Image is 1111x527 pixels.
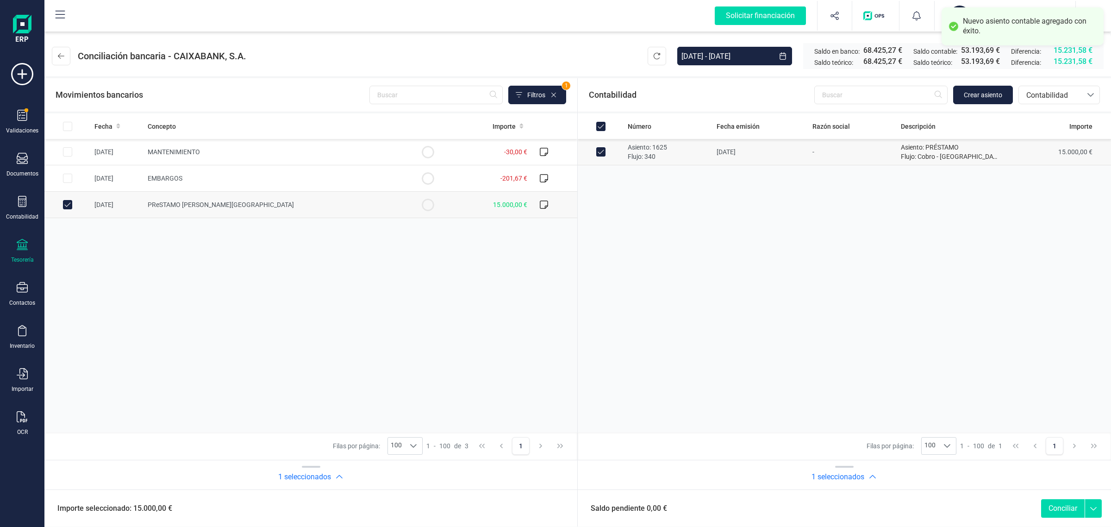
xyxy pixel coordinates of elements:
p: Asiento: 1625 [628,143,709,152]
img: Logo Finanedi [13,15,31,44]
span: Diferencia: [1011,47,1041,56]
span: 100 [439,441,450,451]
span: EMBARGOS [148,175,182,182]
button: Last Page [551,437,569,455]
span: 53.193,69 € [961,56,1000,67]
span: Filtros [527,90,545,100]
h2: 1 seleccionados [278,471,331,483]
button: HOHOLSTEIN MARKETING SL[PERSON_NAME] [946,1,1064,31]
button: Next Page [1066,437,1083,455]
span: Crear asiento [964,90,1002,100]
span: Saldo teórico: [913,58,952,67]
button: Conciliar [1041,499,1085,518]
span: Conciliación bancaria - CAIXABANK, S.A. [78,50,246,63]
h2: 1 seleccionados [811,471,864,483]
td: [DATE] [91,139,144,165]
span: MANTENIMIENTO [148,148,200,156]
button: Filtros [508,86,566,104]
div: Filas por página: [867,437,956,455]
div: Contabilidad [6,213,38,220]
span: 68.425,27 € [863,56,902,67]
input: Buscar [369,86,503,104]
div: Tesorería [11,256,34,263]
span: 3 [465,441,468,451]
button: Page 1 [1046,437,1063,455]
div: Row Unselected 406d00c9-b026-418c-a66c-e63cd334311f [596,147,605,157]
span: Saldo contable: [913,47,957,56]
td: [DATE] [91,192,144,218]
button: Choose Date [774,47,792,65]
span: Saldo pendiente 0,00 € [580,503,667,514]
button: Previous Page [493,437,510,455]
span: Contabilidad [589,88,637,101]
div: Row Unselected b1521069-053a-41cd-97c4-e5e3d4923acf [63,200,72,209]
span: 1 [960,441,964,451]
span: de [988,441,995,451]
span: 1 [426,441,430,451]
div: Validaciones [6,127,38,134]
div: OCR [17,428,28,436]
button: Solicitar financiación [704,1,817,31]
span: Concepto [148,122,176,131]
button: First Page [1007,437,1024,455]
span: -30,00 € [504,148,527,156]
button: Next Page [532,437,549,455]
div: Filas por página: [333,437,423,455]
p: Flujo: Cobro - [GEOGRAPHIC_DATA] 1625. [901,152,1000,161]
span: Fecha emisión [717,122,760,131]
span: 53.193,69 € [961,45,1000,56]
td: [DATE] [713,139,809,165]
button: First Page [473,437,491,455]
td: - [809,139,897,165]
p: Flujo: 340 [628,152,709,161]
div: Contactos [9,299,35,307]
button: Previous Page [1026,437,1044,455]
button: Last Page [1085,437,1103,455]
span: Importe [493,122,516,131]
span: 15.000,00 € [493,201,527,208]
span: 1 [999,441,1002,451]
span: 1 [562,82,570,90]
input: Buscar [814,86,948,104]
span: 15.231,58 € [1054,45,1092,56]
button: Page 1 [512,437,530,455]
span: -201,67 € [500,175,527,182]
span: 100 [388,438,405,454]
span: 100 [922,438,938,454]
div: Inventario [10,342,35,350]
span: PReSTAMO [PERSON_NAME][GEOGRAPHIC_DATA] [148,201,294,208]
div: All items selected [596,122,605,131]
div: HO [949,6,970,26]
button: Logo de OPS [858,1,893,31]
span: 100 [973,441,984,451]
span: Contabilidad [1023,90,1078,101]
div: Row Selected eec05e76-8891-4055-a1e3-cc6682c1762b [63,174,72,183]
span: Saldo en banco: [814,47,860,56]
div: - [960,441,1002,451]
div: - [426,441,468,451]
div: Nuevo asiento contable agregado con éxito. [963,17,1097,36]
td: [DATE] [91,165,144,192]
span: Diferencia: [1011,58,1041,67]
span: 15.231,58 € [1054,56,1092,67]
div: All items unselected [63,122,72,131]
span: Descripción [901,122,936,131]
div: Solicitar financiación [715,6,806,25]
span: 68.425,27 € [863,45,902,56]
div: Row Selected 8a7ef20d-49a1-4b85-8618-4d8fa2943eb9 [63,147,72,157]
span: Fecha [94,122,112,131]
span: Razón social [812,122,850,131]
span: de [454,441,461,451]
img: Logo de OPS [863,11,888,20]
div: Importar [12,385,33,393]
p: Asiento: PRÉSTAMO [901,143,1000,152]
span: Número [628,122,651,131]
span: Importe [1069,122,1092,131]
button: Crear asiento [953,86,1013,104]
span: Movimientos bancarios [56,88,143,101]
td: 15.000,00 € [1004,139,1111,165]
span: Saldo teórico: [814,58,853,67]
span: Importe seleccionado: 15.000,00 € [46,503,172,514]
div: Documentos [6,170,38,177]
